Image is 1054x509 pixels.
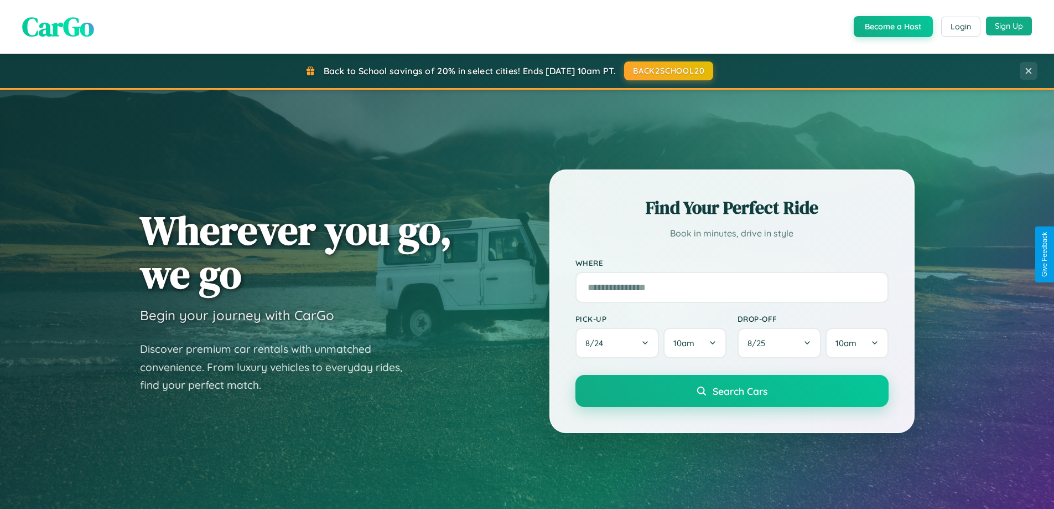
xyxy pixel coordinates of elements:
span: 10am [835,338,856,348]
button: 10am [663,328,726,358]
label: Pick-up [575,314,726,323]
p: Book in minutes, drive in style [575,225,889,241]
div: Give Feedback [1041,232,1048,277]
span: 10am [673,338,694,348]
button: Become a Host [854,16,933,37]
button: 8/25 [738,328,822,358]
span: 8 / 24 [585,338,609,348]
button: Sign Up [986,17,1032,35]
span: Search Cars [713,385,767,397]
button: Login [941,17,980,37]
h1: Wherever you go, we go [140,208,452,296]
h3: Begin your journey with CarGo [140,307,334,323]
button: 10am [825,328,888,358]
label: Where [575,258,889,268]
span: 8 / 25 [747,338,771,348]
label: Drop-off [738,314,889,323]
h2: Find Your Perfect Ride [575,196,889,220]
button: 8/24 [575,328,660,358]
button: Search Cars [575,375,889,407]
button: BACK2SCHOOL20 [624,61,713,80]
p: Discover premium car rentals with unmatched convenience. From luxury vehicles to everyday rides, ... [140,340,417,394]
span: Back to School savings of 20% in select cities! Ends [DATE] 10am PT. [324,65,616,76]
span: CarGo [22,8,94,45]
